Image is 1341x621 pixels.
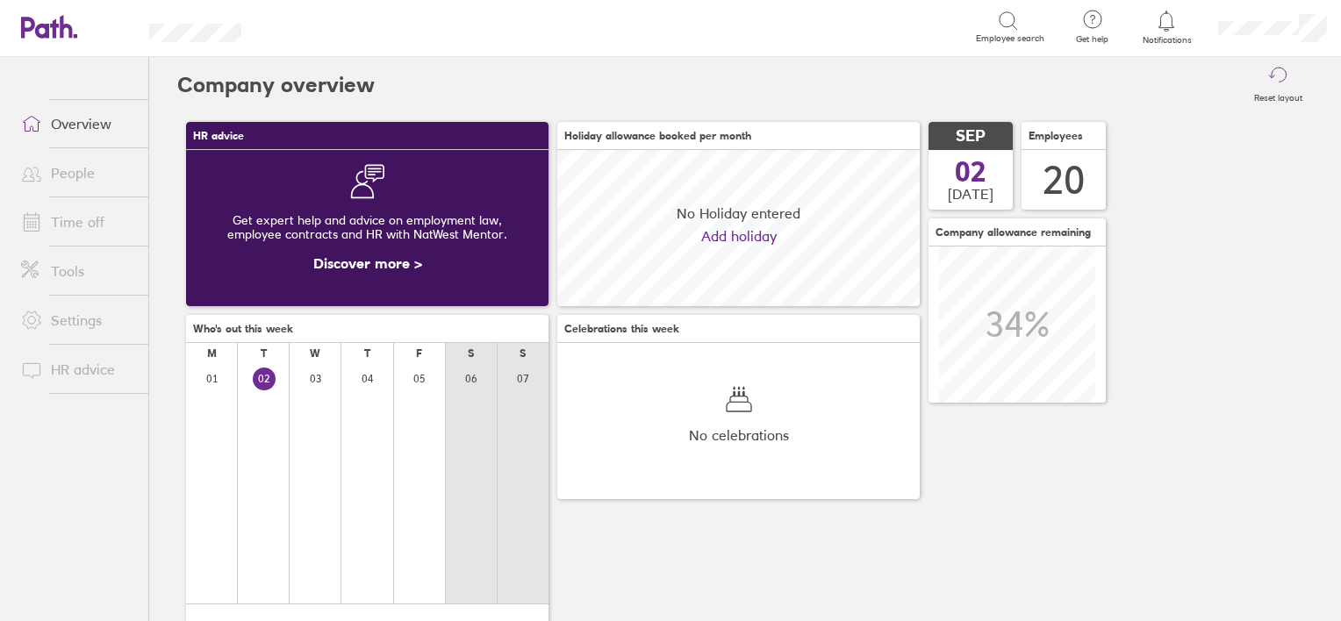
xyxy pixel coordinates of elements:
a: Overview [7,106,148,141]
div: T [364,347,370,360]
span: No celebrations [689,427,789,443]
span: Notifications [1138,35,1195,46]
a: Tools [7,253,148,289]
a: HR advice [7,352,148,387]
span: 02 [955,158,986,186]
a: Settings [7,303,148,338]
span: [DATE] [948,186,993,202]
a: Add holiday [701,228,777,244]
span: Employees [1029,130,1083,142]
div: T [261,347,267,360]
span: SEP [956,127,986,146]
label: Reset layout [1244,88,1313,103]
span: Holiday allowance booked per month [564,130,751,142]
div: W [310,347,320,360]
span: Celebrations this week [564,323,679,335]
span: Who's out this week [193,323,293,335]
button: Reset layout [1244,57,1313,113]
a: People [7,155,148,190]
div: Get expert help and advice on employment law, employee contracts and HR with NatWest Mentor. [200,199,534,255]
div: S [520,347,526,360]
span: No Holiday entered [677,205,800,221]
span: HR advice [193,130,244,142]
span: Get help [1064,34,1121,45]
a: Time off [7,204,148,239]
h2: Company overview [177,57,375,113]
div: Search [289,18,333,34]
div: F [416,347,422,360]
div: M [207,347,217,360]
span: Employee search [976,33,1044,44]
div: 20 [1043,158,1085,203]
a: Discover more > [313,254,422,272]
span: Company allowance remaining [936,226,1091,239]
a: Notifications [1138,9,1195,46]
div: S [468,347,474,360]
